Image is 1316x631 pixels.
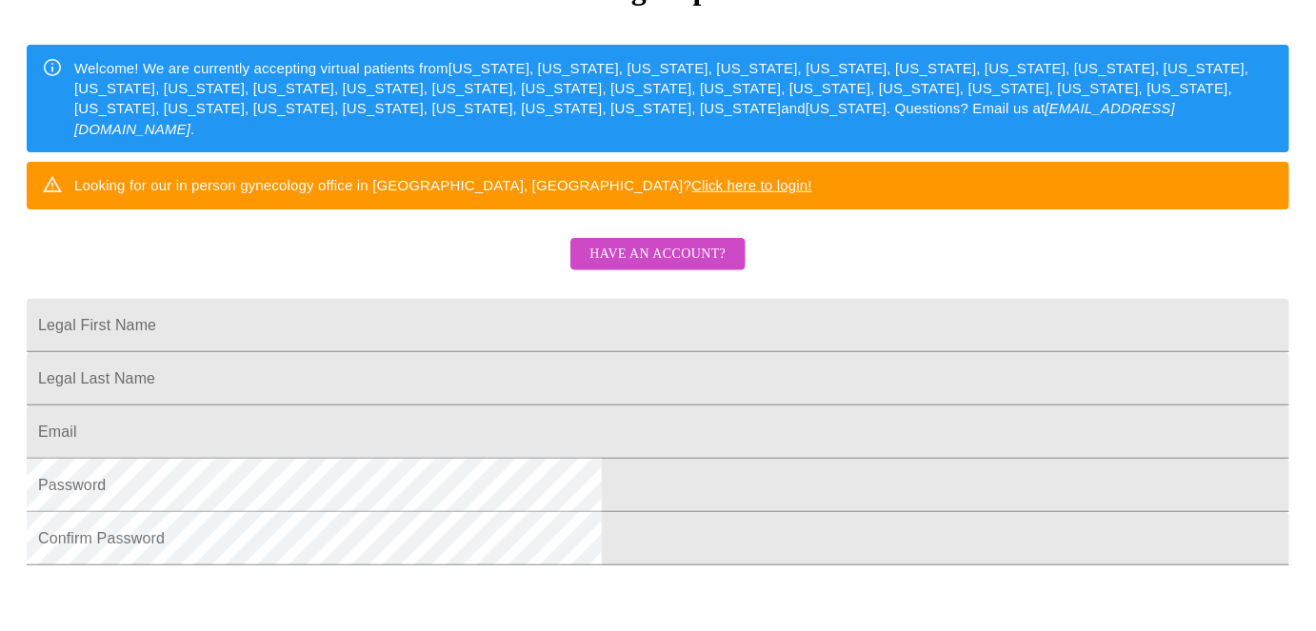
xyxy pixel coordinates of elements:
span: Have an account? [589,243,726,266]
a: Click here to login! [691,177,812,193]
div: Welcome! We are currently accepting virtual patients from [US_STATE], [US_STATE], [US_STATE], [US... [74,50,1274,148]
div: Looking for our in person gynecology office in [GEOGRAPHIC_DATA], [GEOGRAPHIC_DATA]? [74,168,812,203]
button: Have an account? [570,238,745,271]
a: Have an account? [566,259,749,275]
em: [EMAIL_ADDRESS][DOMAIN_NAME] [74,100,1175,136]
